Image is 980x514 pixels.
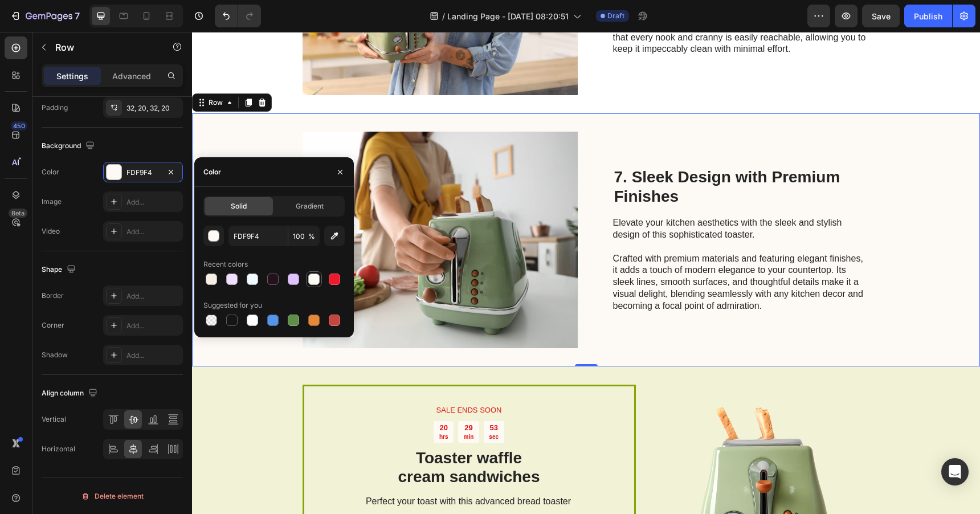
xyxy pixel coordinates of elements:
[126,197,180,207] div: Add...
[228,226,288,246] input: Eg: FFFFFF
[607,11,624,21] span: Draft
[126,350,180,361] div: Add...
[904,5,952,27] button: Publish
[42,291,64,301] div: Border
[272,401,282,409] p: min
[56,70,88,82] p: Settings
[5,5,85,27] button: 7
[11,121,27,130] div: 450
[42,320,64,331] div: Corner
[914,10,942,22] div: Publish
[297,391,307,401] div: 53
[42,414,66,425] div: Vertical
[421,185,677,280] p: Elevate your kitchen aesthetics with the sleek and stylish design of this sophisticated toaster. ...
[126,227,180,237] div: Add...
[42,386,100,401] div: Align column
[112,70,151,82] p: Advanced
[247,391,256,401] div: 20
[81,489,144,503] div: Delete element
[126,103,180,113] div: 32, 20, 32, 20
[447,10,569,22] span: Landing Page - [DATE] 08:20:51
[140,464,414,476] p: Perfect your toast with this advanced bread toaster
[42,444,75,454] div: Horizontal
[42,350,68,360] div: Shadow
[872,11,891,21] span: Save
[272,391,282,401] div: 29
[421,134,678,175] h2: 7. Sleek Design with Premium Finishes
[42,103,68,113] div: Padding
[308,231,315,242] span: %
[42,167,59,177] div: Color
[215,5,261,27] div: Undo/Redo
[126,321,180,331] div: Add...
[203,300,262,311] div: Suggested for you
[297,401,307,409] p: sec
[42,197,62,207] div: Image
[203,259,248,270] div: Recent colors
[141,374,414,384] p: SALE ENDS SOON
[296,201,324,211] span: Gradient
[941,458,969,486] div: Open Intercom Messenger
[126,168,160,178] div: FDF9F4
[42,138,97,154] div: Background
[192,32,980,514] iframe: To enrich screen reader interactions, please activate Accessibility in Grammarly extension settings
[14,66,33,76] div: Row
[231,201,247,211] span: Solid
[247,401,256,409] p: hrs
[55,40,152,54] p: Row
[42,262,78,278] div: Shape
[9,209,27,218] div: Beta
[111,100,386,316] img: gempages_432750572815254551-53b8afdc-5335-4f63-bc0e-4776785f325e.webp
[75,9,80,23] p: 7
[203,167,221,177] div: Color
[442,10,445,22] span: /
[42,226,60,236] div: Video
[862,5,900,27] button: Save
[42,487,183,505] button: Delete element
[140,415,415,456] h2: Toaster waffle cream sandwiches
[126,291,180,301] div: Add...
